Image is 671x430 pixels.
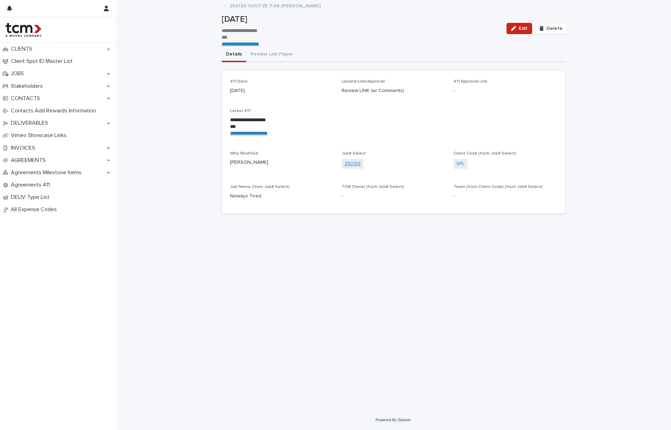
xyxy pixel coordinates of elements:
p: Stakeholders [8,83,48,90]
span: 411 Approval Link [454,79,487,84]
span: TCM Owner (from Job# Select) [342,185,404,189]
button: Details [222,47,246,62]
p: [PERSON_NAME] [230,159,334,166]
p: Review LINK (w/ Comments) [342,87,445,95]
span: Delete [546,26,563,31]
span: Team (from Client Code) (from Job# Select) [454,185,543,189]
button: Delete [535,23,567,34]
p: - [454,193,557,200]
img: 4hMmSqQkux38exxPVZHQ [6,23,41,37]
p: Vimeo Showcase Links [8,132,72,139]
p: AGREEMENTS [8,157,51,164]
a: Powered By Stacker [376,418,411,422]
p: CLIENTS [8,46,38,52]
span: Latest 411 [230,109,250,113]
p: Agreements Milestone Items [8,169,87,176]
span: Client Code (from Job# Select) [454,151,516,156]
p: INVOICES [8,145,41,151]
p: Client Spot ID Master List [8,58,78,65]
span: Who Modified [230,151,258,156]
button: Review Link Player [246,47,297,62]
span: Update/Link/Approval [342,79,385,84]
span: Edit [519,26,528,31]
span: 411 Date [230,79,248,84]
p: - [342,193,445,200]
button: Edit [506,23,532,34]
a: SPL [456,160,465,168]
span: Job# Select [342,151,366,156]
p: DELIV Type List [8,194,55,201]
p: JOBS [8,70,29,77]
p: - [454,87,557,95]
span: Job Name (from Job# Select) [230,185,290,189]
p: Noways Tired [230,193,334,200]
p: [DATE] [222,14,501,25]
p: 250133-10/07/25 7:48-[PERSON_NAME] [229,1,321,9]
p: Contacts Add Rewards Information [8,107,102,114]
p: All Expense Codes [8,206,62,213]
a: 250133 [344,160,361,168]
p: DELIVERABLES [8,120,54,126]
p: CONTACTS [8,95,46,102]
p: [DATE] [230,87,334,95]
p: Agreements 411 [8,182,55,188]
